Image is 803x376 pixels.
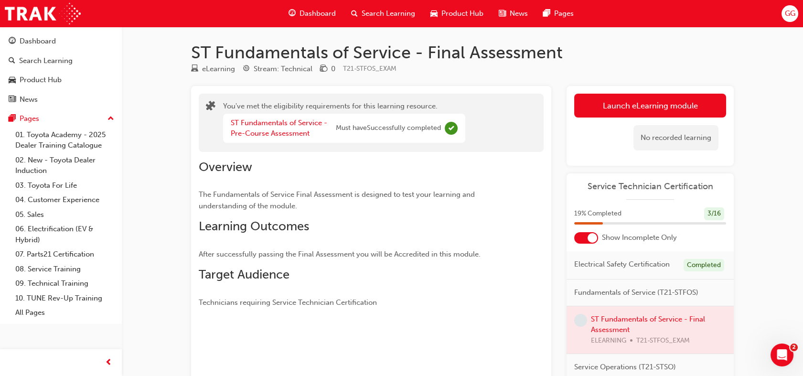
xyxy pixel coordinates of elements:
a: 10. TUNE Rev-Up Training [11,291,118,306]
span: search-icon [351,8,358,20]
a: Dashboard [4,32,118,50]
a: 09. Technical Training [11,276,118,291]
span: car-icon [430,8,438,20]
a: 08. Service Training [11,262,118,277]
span: learningResourceType_ELEARNING-icon [191,65,198,74]
span: Must have Successfully completed [336,123,441,134]
span: GG [784,8,795,19]
span: Technicians requiring Service Technician Certification [199,298,377,307]
button: GG [782,5,798,22]
span: Service Operations (T21-STSO) [574,362,676,373]
div: No recorded learning [633,125,718,150]
a: 06. Electrification (EV & Hybrid) [11,222,118,247]
span: learningRecordVerb_NONE-icon [574,314,587,327]
div: Pages [20,113,39,124]
span: prev-icon [105,357,112,369]
a: News [4,91,118,108]
span: The Fundamentals of Service Final Assessment is designed to test your learning and understanding ... [199,190,477,210]
div: 3 / 16 [704,207,724,220]
span: news-icon [499,8,506,20]
span: Complete [445,122,458,135]
span: search-icon [9,57,15,65]
span: News [510,8,528,19]
span: After successfully passing the Final Assessment you will be Accredited in this module. [199,250,481,258]
span: Learning Outcomes [199,219,309,234]
a: 07. Parts21 Certification [11,247,118,262]
div: Type [191,63,235,75]
span: car-icon [9,76,16,85]
span: Fundamentals of Service (T21-STFOS) [574,287,698,298]
span: target-icon [243,65,250,74]
a: search-iconSearch Learning [343,4,423,23]
div: You've met the eligibility requirements for this learning resource. [223,101,465,145]
div: Search Learning [19,55,73,66]
span: Product Hub [441,8,483,19]
a: All Pages [11,305,118,320]
span: guage-icon [289,8,296,20]
span: up-icon [107,113,114,125]
a: guage-iconDashboard [281,4,343,23]
span: 2 [790,344,798,351]
a: 05. Sales [11,207,118,222]
div: Stream [243,63,312,75]
span: pages-icon [543,8,550,20]
a: Product Hub [4,71,118,89]
span: guage-icon [9,37,16,46]
button: Launch eLearning module [574,94,726,118]
a: news-iconNews [491,4,535,23]
span: Overview [199,160,252,174]
img: Trak [5,3,81,24]
a: 02. New - Toyota Dealer Induction [11,153,118,178]
div: News [20,94,38,105]
span: pages-icon [9,115,16,123]
span: Pages [554,8,574,19]
span: Learning resource code [343,64,396,73]
div: Product Hub [20,75,62,86]
span: Search Learning [362,8,415,19]
span: Target Audience [199,267,289,282]
button: DashboardSearch LearningProduct HubNews [4,31,118,110]
button: Pages [4,110,118,128]
a: car-iconProduct Hub [423,4,491,23]
div: Completed [684,259,724,272]
div: 0 [331,64,335,75]
span: 19 % Completed [574,208,621,219]
a: 03. Toyota For Life [11,178,118,193]
a: Service Technician Certification [574,181,726,192]
div: Stream: Technical [254,64,312,75]
span: Electrical Safety Certification [574,259,670,270]
a: pages-iconPages [535,4,581,23]
span: money-icon [320,65,327,74]
div: Price [320,63,335,75]
span: Dashboard [300,8,336,19]
h1: ST Fundamentals of Service - Final Assessment [191,42,734,63]
a: 01. Toyota Academy - 2025 Dealer Training Catalogue [11,128,118,153]
a: ST Fundamentals of Service - Pre-Course Assessment [231,118,327,138]
div: Dashboard [20,36,56,47]
div: eLearning [202,64,235,75]
a: Search Learning [4,52,118,70]
span: news-icon [9,96,16,104]
iframe: Intercom live chat [771,344,793,366]
span: Show Incomplete Only [602,232,677,243]
a: 04. Customer Experience [11,193,118,207]
span: puzzle-icon [206,102,215,113]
